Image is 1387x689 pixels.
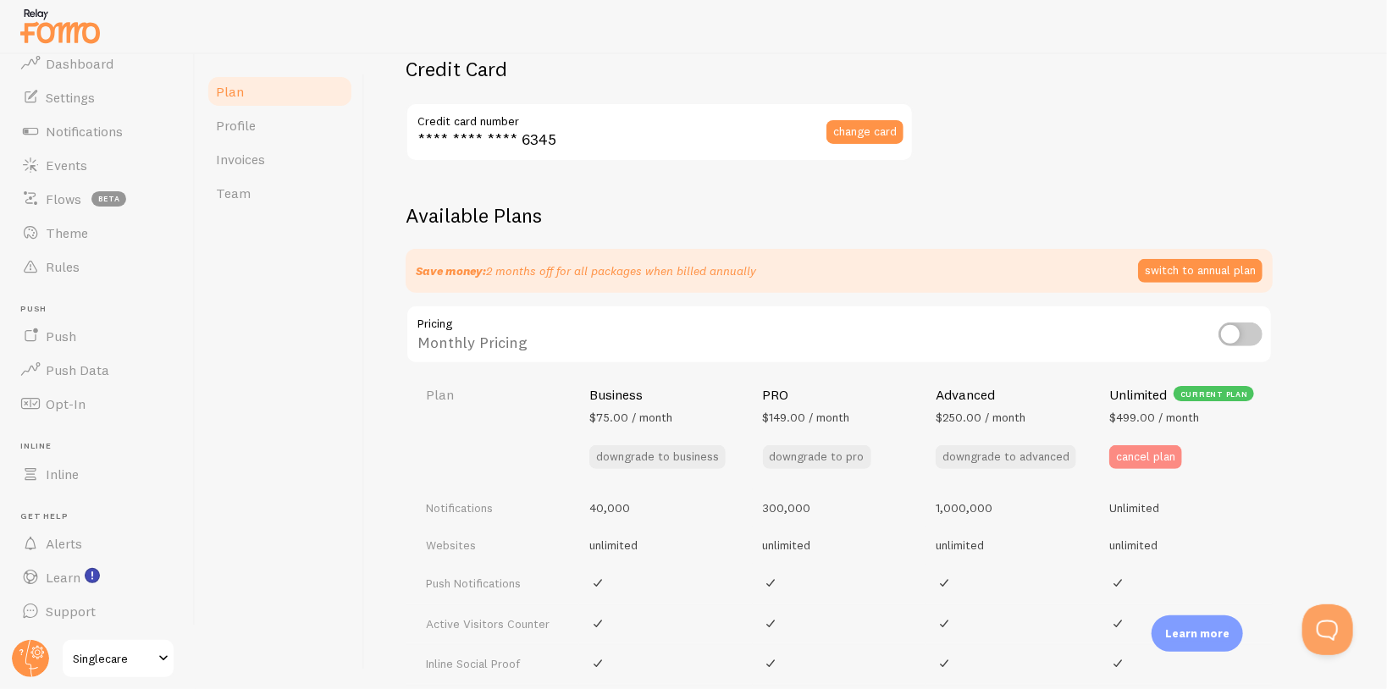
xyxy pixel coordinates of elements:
span: Invoices [216,151,265,168]
span: Theme [46,224,88,241]
td: unlimited [579,526,753,564]
td: Notifications [406,489,579,526]
button: downgrade to advanced [936,445,1076,469]
button: cancel plan [1109,445,1182,469]
a: Rules [10,250,185,284]
span: Notifications [46,123,123,140]
h4: Plan [426,386,569,404]
a: Invoices [206,142,354,176]
span: Team [216,185,251,201]
span: Push Data [46,361,109,378]
strong: Save money: [416,263,486,278]
td: 1,000,000 [926,489,1099,526]
a: Learn [10,560,185,594]
span: Learn [46,569,80,586]
p: 2 months off for all packages when billed annually [416,262,756,279]
td: unlimited [1099,526,1273,564]
p: Learn more [1165,626,1230,642]
td: 40,000 [579,489,753,526]
span: Singlecare [73,648,153,669]
a: Settings [10,80,185,114]
span: Push [46,328,76,344]
span: Inline [20,441,185,452]
span: beta [91,191,126,207]
span: $499.00 / month [1109,410,1199,425]
button: downgrade to pro [763,445,871,469]
h2: Available Plans [406,202,1346,229]
iframe: Help Scout Beacon - Open [1302,604,1353,655]
a: Push [10,319,185,353]
span: Rules [46,258,80,275]
h2: Credit Card [406,56,914,82]
span: Inline [46,466,79,482]
a: Support [10,594,185,628]
td: unlimited [926,526,1099,564]
div: current plan [1174,386,1254,401]
a: Events [10,148,185,182]
a: Dashboard [10,47,185,80]
a: Opt-In [10,387,185,421]
span: Alerts [46,535,82,552]
span: $149.00 / month [763,410,850,425]
span: change card [833,125,897,137]
a: Push Data [10,353,185,387]
h4: Unlimited [1109,386,1167,404]
span: $75.00 / month [589,410,672,425]
td: Active Visitors Counter [406,604,579,644]
td: Websites [406,526,579,564]
div: Monthly Pricing [406,305,1273,367]
div: Learn more [1152,615,1243,652]
button: switch to annual plan [1138,259,1263,283]
button: downgrade to business [589,445,726,469]
td: Unlimited [1099,489,1273,526]
td: 300,000 [753,489,926,526]
span: Events [46,157,87,174]
span: Support [46,603,96,620]
a: Inline [10,457,185,491]
span: Dashboard [46,55,113,72]
svg: <p>Watch New Feature Tutorials!</p> [85,568,100,583]
span: Opt-In [46,395,86,412]
a: Plan [206,74,354,108]
span: Push [20,304,185,315]
h4: PRO [763,386,789,404]
span: Settings [46,89,95,106]
a: Profile [206,108,354,142]
a: Notifications [10,114,185,148]
label: Credit card number [406,102,914,131]
a: Flows beta [10,182,185,216]
span: Profile [216,117,256,134]
h4: Business [589,386,643,404]
img: fomo-relay-logo-orange.svg [18,4,102,47]
a: Theme [10,216,185,250]
span: $250.00 / month [936,410,1025,425]
td: Push Notifications [406,563,579,604]
a: Team [206,176,354,210]
span: Plan [216,83,244,100]
button: change card [826,120,903,144]
a: Alerts [10,526,185,560]
span: Flows [46,190,81,207]
span: Get Help [20,511,185,522]
a: Singlecare [61,638,175,679]
td: Inline Social Proof [406,643,579,684]
td: unlimited [753,526,926,564]
h4: Advanced [936,386,995,404]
